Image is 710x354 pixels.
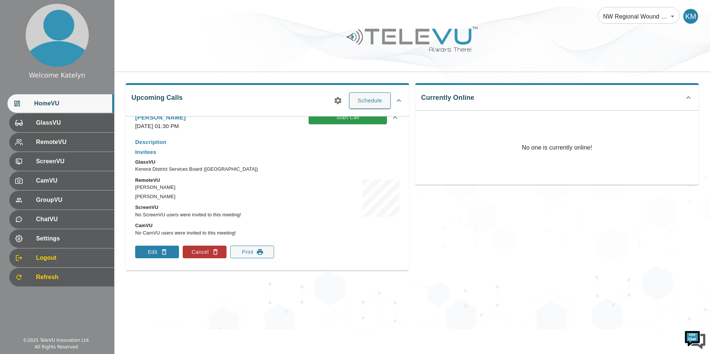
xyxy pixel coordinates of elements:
[36,196,108,204] span: GroupVU
[43,94,102,168] span: We're online!
[9,171,114,190] div: CamVU
[9,249,114,267] div: Logout
[29,71,85,80] div: Welcome Katelyn
[9,210,114,229] div: ChatVU
[135,204,278,211] p: ScreenVU
[4,203,141,229] textarea: Type your message and hit 'Enter'
[9,268,114,286] div: Refresh
[9,229,114,248] div: Settings
[135,222,278,229] p: CamVU
[39,39,125,49] div: Chat with us now
[36,157,108,166] span: ScreenVU
[349,92,391,109] button: Schedule
[23,337,90,344] div: © 2025 TeleVU Innovation Ltd.
[135,158,278,166] p: GlassVU
[34,99,108,108] span: HomeVU
[135,138,278,147] p: Description
[9,114,114,132] div: GlassVU
[13,35,31,53] img: d_736959983_company_1615157101543_736959983
[129,100,406,135] div: E-BJJNXJ1_IN_WOUND_KDSB_PRINCESS COURT-[PERSON_NAME][DATE] 01:30 PMStart Call
[522,111,592,185] p: No one is currently online!
[9,191,114,209] div: GroupVU
[135,229,278,237] p: No CamVU users were invited to this meeting!
[683,9,698,24] div: KM
[122,4,140,22] div: Minimize live chat window
[598,6,680,27] div: NW Regional Wound Care
[135,148,278,157] p: Invitees
[36,234,108,243] span: Settings
[9,133,114,151] div: RemoteVU
[135,211,278,219] p: No ScreenVU users were invited to this meeting!
[135,184,278,191] p: [PERSON_NAME]
[35,344,78,350] div: All Rights Reserved
[345,24,479,55] img: Logo
[135,177,278,184] p: RemoteVU
[26,4,89,67] img: profile.png
[230,246,274,258] button: Print
[135,246,179,258] button: Edit
[183,246,227,258] button: Cancel
[36,253,108,262] span: Logout
[36,176,108,185] span: CamVU
[36,273,108,282] span: Refresh
[684,328,706,350] img: Chat Widget
[135,193,278,200] p: [PERSON_NAME]
[36,215,108,224] span: ChatVU
[309,111,387,124] button: Start Call
[9,152,114,171] div: ScreenVU
[7,94,114,113] div: HomeVU
[135,165,278,173] p: Kenora District Services Board ([GEOGRAPHIC_DATA])
[135,122,309,131] p: [DATE] 01:30 PM
[36,118,108,127] span: GlassVU
[36,138,108,147] span: RemoteVU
